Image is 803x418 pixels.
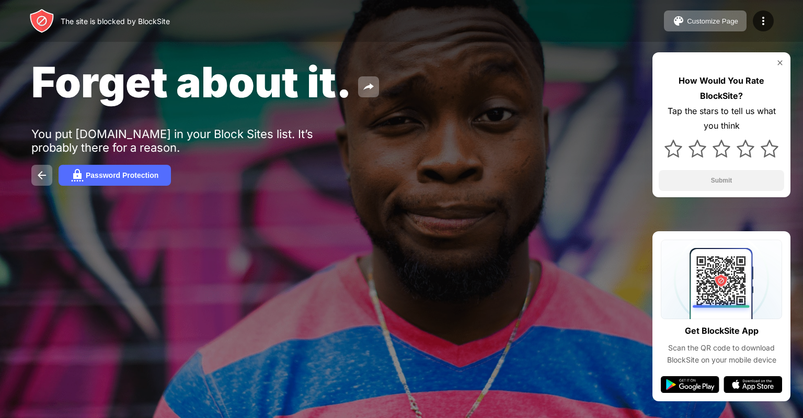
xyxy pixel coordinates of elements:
img: menu-icon.svg [757,15,770,27]
div: Password Protection [86,171,158,179]
div: Tap the stars to tell us what you think [659,104,784,134]
img: star.svg [737,140,754,157]
img: back.svg [36,169,48,182]
button: Submit [659,170,784,191]
img: rate-us-close.svg [776,59,784,67]
img: star.svg [761,140,778,157]
div: You put [DOMAIN_NAME] in your Block Sites list. It’s probably there for a reason. [31,127,354,154]
img: star.svg [689,140,706,157]
img: app-store.svg [724,376,782,393]
div: How Would You Rate BlockSite? [659,73,784,104]
button: Customize Page [664,10,747,31]
div: Scan the QR code to download BlockSite on your mobile device [661,342,782,366]
div: Get BlockSite App [685,323,759,338]
img: qrcode.svg [661,240,782,319]
img: share.svg [362,81,375,93]
img: google-play.svg [661,376,719,393]
div: Customize Page [687,17,738,25]
button: Password Protection [59,165,171,186]
span: Forget about it. [31,57,352,107]
img: password.svg [71,169,84,182]
div: The site is blocked by BlockSite [61,17,170,26]
img: star.svg [713,140,730,157]
img: header-logo.svg [29,8,54,33]
img: star.svg [664,140,682,157]
img: pallet.svg [672,15,685,27]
